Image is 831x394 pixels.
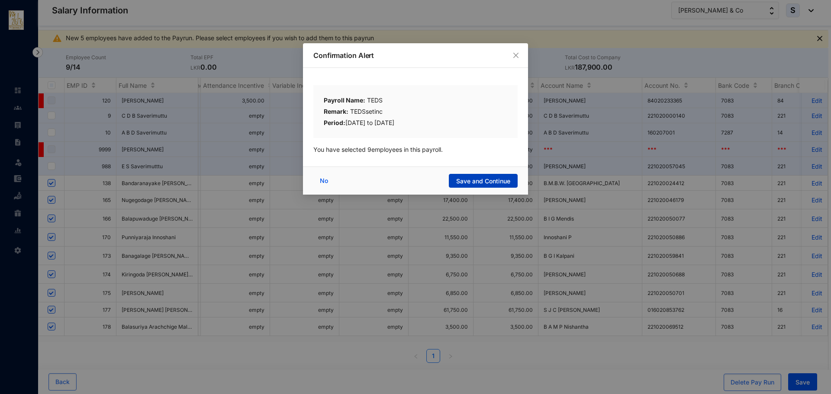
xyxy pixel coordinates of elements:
[324,108,348,115] b: Remark:
[511,51,521,60] button: Close
[324,118,507,128] div: [DATE] to [DATE]
[324,119,345,126] b: Period:
[313,146,443,153] span: You have selected 9 employees in this payroll.
[324,96,365,104] b: Payroll Name:
[449,174,518,188] button: Save and Continue
[512,52,519,59] span: close
[313,50,518,61] p: Confirmation Alert
[324,107,507,118] div: TEDSsetinc
[324,96,507,107] div: TEDS
[456,177,510,186] span: Save and Continue
[320,176,328,186] span: No
[313,174,337,188] button: No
